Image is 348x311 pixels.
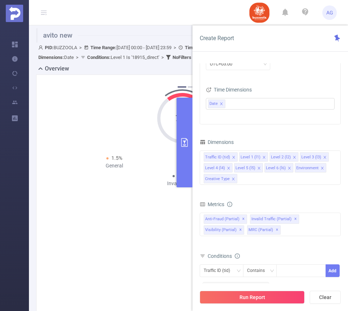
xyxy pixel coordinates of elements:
b: Time Zone: [185,45,208,50]
div: Level 2 (l2) [271,153,291,162]
i: icon: info-circle [227,202,232,207]
li: Level 5 (l5) [234,163,263,172]
button: Add [326,264,340,277]
span: Level 1 (l1) Is '18915_direct' [203,282,269,291]
li: Date [208,99,225,108]
i: icon: close [227,166,230,171]
div: Traffic ID (tid) [204,265,235,277]
img: Protected Media [6,5,23,22]
div: Contains [247,265,270,277]
tspan: Total: [175,114,189,120]
div: Level 1 (l1) [241,153,260,162]
i: icon: close [262,155,266,160]
li: Level 3 (l3) [300,152,329,162]
b: Conditions : [87,55,111,60]
span: ✕ [276,226,279,234]
div: Level 6 (l6) [266,163,286,173]
span: > [171,45,178,50]
span: Visibility (partial) [204,225,244,235]
h1: avito new [36,28,295,43]
i: icon: close [288,166,291,171]
i: icon: down [237,269,241,274]
b: PID: [45,45,54,50]
li: Traffic ID (tid) [204,152,238,162]
div: Traffic ID (tid) [205,153,230,162]
span: MRC (partial) [247,225,281,235]
span: Create Report [200,35,234,42]
span: Conditions [208,253,240,259]
button: 1 [178,86,186,88]
i: icon: close [293,155,296,160]
span: Invalid Traffic (partial) [250,214,299,224]
span: Dimensions [200,139,234,145]
span: Metrics [200,201,224,207]
i: icon: info-circle [235,254,240,259]
b: No Filters [173,55,191,60]
div: UTC+03:00 [210,58,237,70]
span: ✕ [242,215,245,223]
span: ✕ [294,215,297,223]
li: Level 6 (l6) [264,163,293,172]
i: icon: user [38,45,45,50]
div: Level 3 (l3) [301,153,321,162]
i: icon: close [232,177,235,182]
span: > [74,55,81,60]
div: Invalid Traffic [114,180,250,187]
div: Creative Type [205,174,230,184]
i: icon: close [323,155,327,160]
li: Level 1 (l1) [239,152,268,162]
span: ✕ [239,226,242,234]
span: 1.5% [111,155,122,161]
h2: Overview [45,64,69,73]
div: General [47,162,182,170]
button: 2 [188,86,194,88]
i: icon: down [270,269,274,274]
span: Time Dimensions [206,87,252,93]
button: Run Report [200,291,305,304]
tspan: 7,504 [176,119,188,125]
div: Environment [296,163,319,173]
span: > [77,45,84,50]
span: Level 1 Is '18915_direct' [87,55,159,60]
span: Date [209,100,218,108]
input: filter select [227,99,228,108]
span: > [159,55,166,60]
button: Clear [310,291,341,304]
i: icon: close [232,155,235,160]
li: Level 4 (l4) [204,163,233,172]
span: BUZZOOLA [DATE] 00:00 - [DATE] 23:59 +03:00 [38,45,304,60]
li: Creative Type [204,174,237,183]
li: Environment [295,163,326,172]
li: Level 2 (l2) [270,152,298,162]
i: icon: close [321,166,324,171]
span: AG [326,5,333,20]
i: icon: down [263,62,267,67]
div: Level 4 (l4) [205,163,225,173]
i: icon: close [220,102,223,106]
span: > [191,55,198,60]
div: Level 5 (l5) [235,163,255,173]
span: Anti-Fraud (partial) [204,214,247,224]
i: icon: close [257,166,261,171]
b: Time Range: [90,45,116,50]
